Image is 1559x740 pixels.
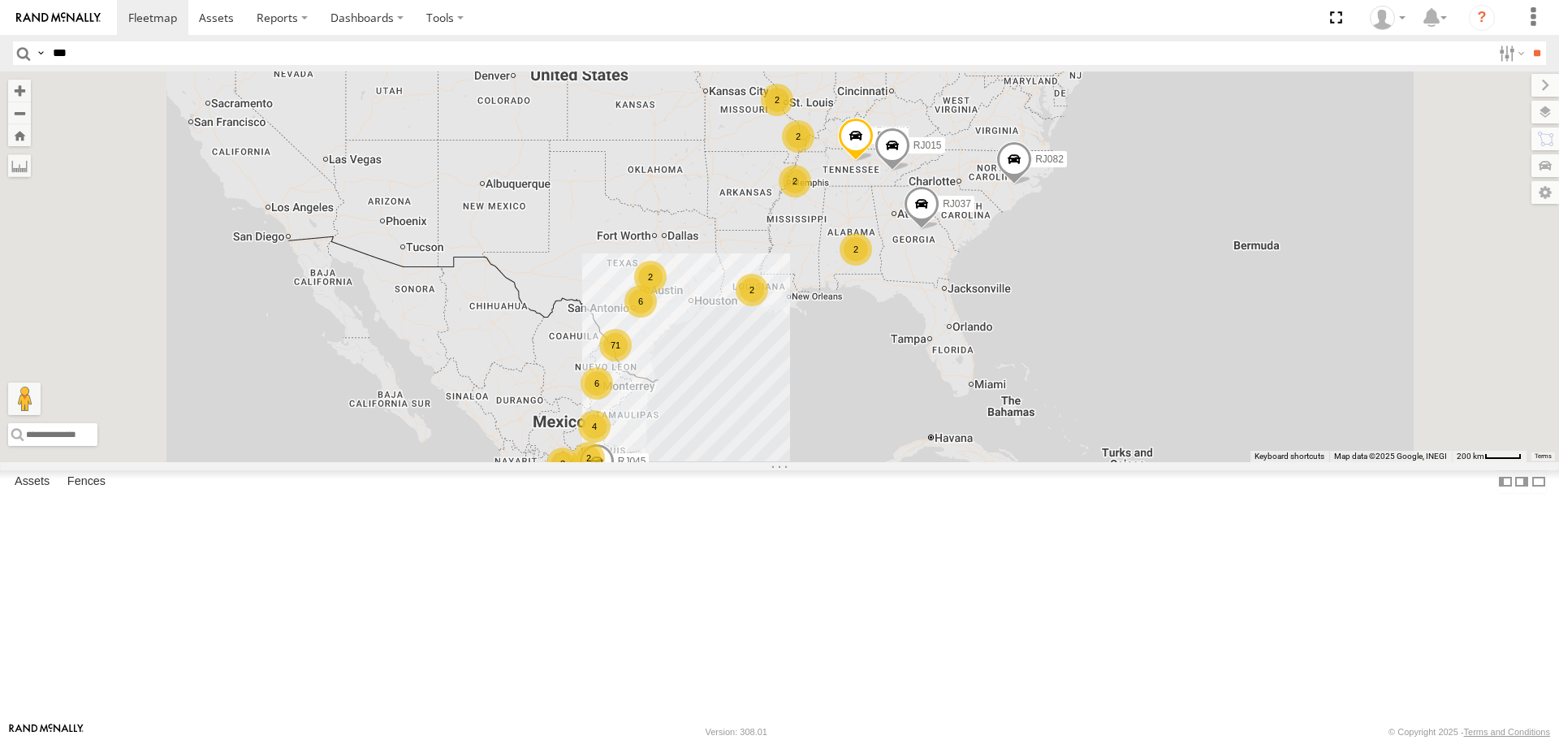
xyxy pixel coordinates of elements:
div: 3 [546,448,579,480]
label: Measure [8,154,31,177]
label: Fences [59,471,114,494]
label: Search Query [34,41,47,65]
button: Zoom out [8,102,31,124]
span: RJ045 [618,456,646,467]
label: Search Filter Options [1492,41,1527,65]
div: 2 [634,261,667,293]
span: RJ015 [913,140,942,151]
label: Map Settings [1531,181,1559,204]
div: 2 [761,84,793,116]
div: © Copyright 2025 - [1388,727,1550,737]
span: Map data ©2025 Google, INEGI [1334,452,1447,461]
div: 6 [581,367,613,400]
label: Hide Summary Table [1531,470,1547,494]
button: Map Scale: 200 km per 42 pixels [1452,451,1527,462]
span: RJ037 [943,199,971,210]
div: 2 [736,274,768,306]
div: 2 [572,442,605,474]
a: Visit our Website [9,724,84,740]
button: Drag Pegman onto the map to open Street View [8,383,41,415]
label: Dock Summary Table to the Left [1497,470,1514,494]
div: 4 [578,410,611,443]
div: 2 [840,233,872,266]
i: ? [1469,5,1495,31]
label: Assets [6,471,58,494]
img: rand-logo.svg [16,12,101,24]
span: RJ082 [1035,154,1064,166]
div: Version: 308.01 [706,727,767,737]
a: Terms (opens in new tab) [1535,452,1552,459]
div: Daniel Saenz [1364,6,1411,30]
div: 2 [782,120,814,153]
label: Dock Summary Table to the Right [1514,470,1530,494]
button: Keyboard shortcuts [1255,451,1324,462]
div: 6 [624,285,657,318]
div: 71 [599,329,632,361]
span: 200 km [1457,452,1484,461]
a: Terms and Conditions [1464,727,1550,737]
button: Zoom in [8,80,31,102]
button: Zoom Home [8,124,31,146]
div: 2 [779,165,811,197]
